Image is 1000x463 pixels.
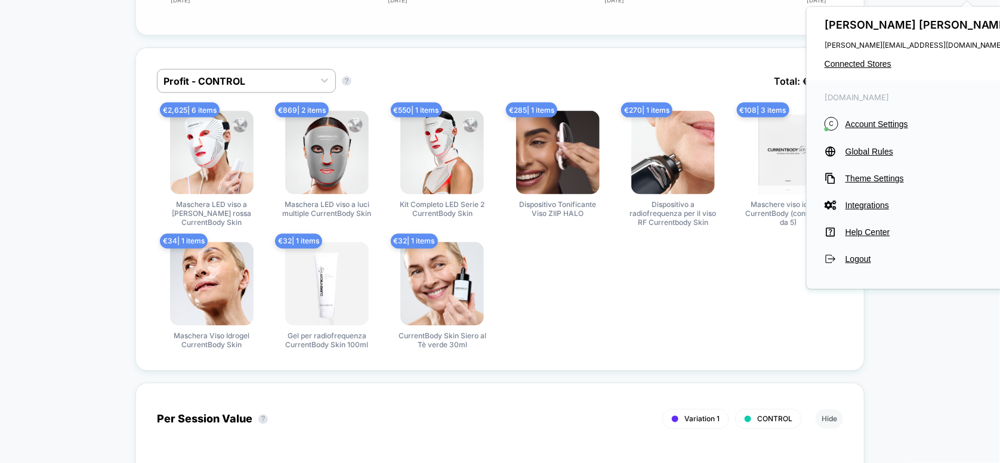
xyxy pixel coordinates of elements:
[743,200,833,227] span: Maschere viso idrogel CurrentBody (confezione da 5)
[342,76,351,86] button: ?
[631,111,715,195] img: Dispositivo a radiofrequenza per il viso RF Currentbody Skin
[282,332,372,350] span: Gel per radiofrequenza CurrentBody Skin 100ml
[746,111,830,195] img: Maschere viso idrogel CurrentBody (confezione da 5)
[275,234,322,249] span: € 32 | 1 items
[816,409,843,429] button: Hide
[167,332,257,350] span: Maschera Viso Idrogel CurrentBody Skin
[506,103,557,118] span: € 285 | 1 items
[258,415,268,424] button: ?
[825,117,838,131] i: C
[285,111,369,195] img: Maschera LED viso a luci multiple CurrentBody Skin
[628,200,718,227] span: Dispositivo a radiofrequenza per il viso RF Currentbody Skin
[737,103,789,118] span: € 108 | 3 items
[397,332,487,350] span: CurrentBody Skin Siero al Tè verde 30ml
[275,103,329,118] span: € 869 | 2 items
[391,234,438,249] span: € 32 | 1 items
[621,103,672,118] span: € 270 | 1 items
[170,111,254,195] img: Maschera LED viso a luce rossa CurrentBody Skin
[400,242,484,326] img: CurrentBody Skin Siero al Tè verde 30ml
[160,234,208,249] span: € 34 | 1 items
[513,200,603,218] span: Dispositivo Tonificante Viso ZIIP HALO
[170,242,254,326] img: Maschera Viso Idrogel CurrentBody Skin
[285,242,369,326] img: Gel per radiofrequenza CurrentBody Skin 100ml
[167,200,257,227] span: Maschera LED viso a [PERSON_NAME] rossa CurrentBody Skin
[400,111,484,195] img: Kit Completo LED Serie 2 CurrentBody Skin
[757,415,792,424] span: CONTROL
[282,200,372,218] span: Maschera LED viso a luci multiple CurrentBody Skin
[397,200,487,218] span: Kit Completo LED Serie 2 CurrentBody Skin
[160,103,220,118] span: € 2,625 | 6 items
[516,111,600,195] img: Dispositivo Tonificante Viso ZIIP HALO
[391,103,442,118] span: € 550 | 1 items
[768,69,843,93] span: Total: € 4,804
[684,415,720,424] span: Variation 1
